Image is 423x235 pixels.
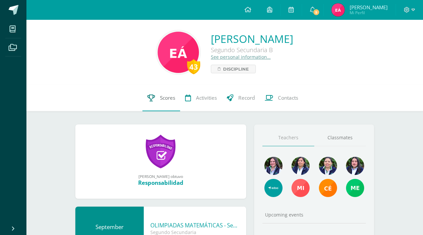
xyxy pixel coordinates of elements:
img: 9fe7580334846c559dff5945f0b8902e.png [319,179,337,197]
div: Upcoming events [262,212,366,218]
span: Scores [160,94,175,101]
span: Contacts [278,94,298,101]
div: Segundo Secundaria B [211,46,293,54]
img: cb81ed8c967e5e9ff2461ece610667ab.png [158,32,199,73]
img: 8ac89551984a15469ed46b81d3d3020e.png [291,157,310,175]
span: Record [238,94,255,101]
img: d1f2dbd7b103fe78e683078932552a2b.png [331,3,345,17]
a: Discipline [211,65,256,73]
div: [PERSON_NAME] obtuvo [82,174,240,179]
a: See personal information… [211,54,271,60]
div: September [82,223,137,231]
span: [PERSON_NAME] [350,4,388,11]
a: Activities [180,85,222,111]
span: 5 [313,9,320,16]
img: 58b2170703ca3da881366cb245830aab.png [346,179,364,197]
span: Activities [196,94,217,101]
img: d7b58b3ee24904eb3feedff3d7c47cbf.png [319,157,337,175]
a: Record [222,85,260,111]
div: 43 [187,59,200,74]
div: OLIMPIADAS MATEMÁTICAS - Segunda Ronda [150,221,240,229]
span: Mi Perfil [350,10,388,16]
div: Responsabilidad [82,179,240,186]
img: e13555400e539d49a325e37c8b84e82e.png [264,179,283,197]
img: e4592216d3fc84dab095ec77361778a2.png [291,179,310,197]
a: Classmates [314,129,366,146]
img: 8b4d07f21f165275c0bb039a1ab75be6.png [264,157,283,175]
a: Scores [142,85,180,111]
a: Teachers [262,129,314,146]
a: Contacts [260,85,303,111]
img: f9c4b7d77c5e1bd20d7484783103f9b1.png [346,157,364,175]
a: [PERSON_NAME] [211,32,293,46]
span: Discipline [223,65,249,73]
